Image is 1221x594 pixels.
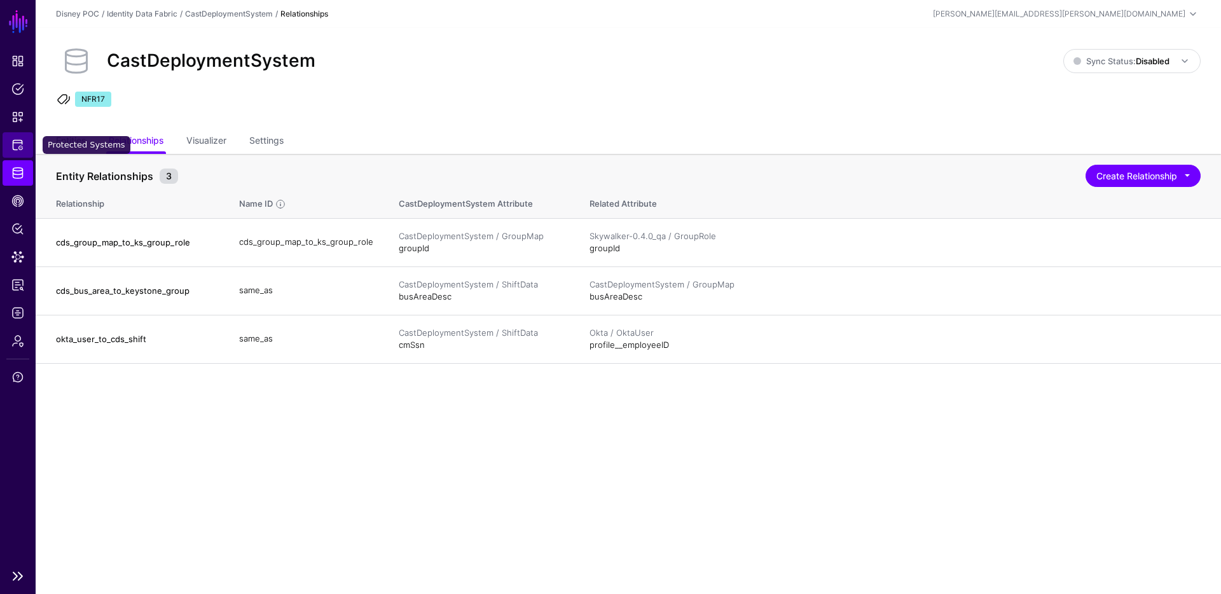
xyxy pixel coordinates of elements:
[11,307,24,319] span: Logs
[3,300,33,326] a: Logs
[280,9,328,18] strong: Relationships
[11,335,24,347] span: Admin
[56,285,214,296] h4: cds_bus_area_to_keystone_group
[160,169,178,184] small: 3
[109,130,163,154] a: Relationships
[590,279,1201,303] div: busAreaDesc
[107,50,315,72] h2: CastDeploymentSystem
[11,111,24,123] span: Snippets
[933,8,1185,20] div: [PERSON_NAME][EMAIL_ADDRESS][PERSON_NAME][DOMAIN_NAME]
[11,279,24,291] span: Reports
[8,8,29,36] a: SGNL
[177,8,185,20] div: /
[1136,56,1169,66] strong: Disabled
[185,9,273,18] a: CastDeploymentSystem
[399,279,564,291] div: CastDeploymentSystem / ShiftData
[11,371,24,383] span: Support
[56,237,214,248] h4: cds_group_map_to_ks_group_role
[75,92,111,107] span: NFR17
[56,130,86,154] a: Entities
[3,188,33,214] a: CAEP Hub
[249,130,284,154] a: Settings
[11,195,24,207] span: CAEP Hub
[590,230,1201,243] div: Skywalker-0.4.0_qa / GroupRole
[590,279,1201,291] div: CastDeploymentSystem / GroupMap
[590,230,1201,255] div: groupId
[56,333,214,345] h4: okta_user_to_cds_shift
[186,130,226,154] a: Visualizer
[11,167,24,179] span: Identity Data Fabric
[3,244,33,270] a: Data Lens
[590,327,1201,340] div: Okta / OktaUser
[3,76,33,102] a: Policies
[3,160,33,186] a: Identity Data Fabric
[386,185,577,218] th: CastDeploymentSystem Attribute
[1086,165,1201,187] button: Create Relationship
[386,315,577,363] td: cmSsn
[43,136,130,154] div: Protected Systems
[36,185,226,218] th: Relationship
[3,104,33,130] a: Snippets
[386,266,577,315] td: busAreaDesc
[3,328,33,354] a: Admin
[226,218,386,266] td: cds_group_map_to_ks_group_role
[386,218,577,266] td: groupId
[226,315,386,363] td: same_as
[107,9,177,18] a: Identity Data Fabric
[399,327,564,340] div: CastDeploymentSystem / ShiftData
[3,132,33,158] a: Protected Systems
[99,8,107,20] div: /
[11,223,24,235] span: Policy Lens
[577,185,1221,218] th: Related Attribute
[53,169,156,184] span: Entity Relationships
[1073,56,1169,66] span: Sync Status:
[3,48,33,74] a: Dashboard
[56,9,99,18] a: Disney POC
[3,216,33,242] a: Policy Lens
[11,83,24,95] span: Policies
[3,272,33,298] a: Reports
[226,266,386,315] td: same_as
[238,198,274,211] div: Name ID
[399,230,564,243] div: CastDeploymentSystem / GroupMap
[11,139,24,151] span: Protected Systems
[273,8,280,20] div: /
[590,327,1201,352] div: profile__employeeID
[11,251,24,263] span: Data Lens
[11,55,24,67] span: Dashboard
